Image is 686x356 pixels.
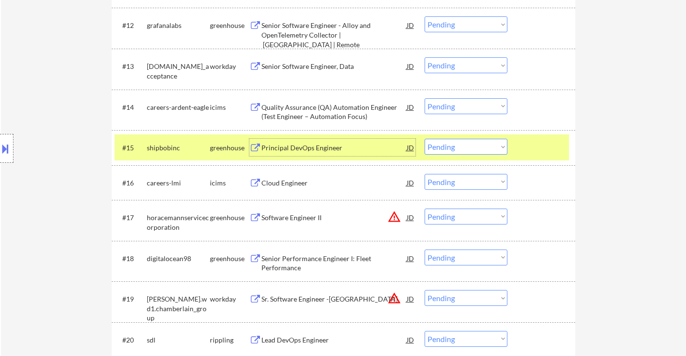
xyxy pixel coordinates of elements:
[406,209,415,226] div: JD
[122,294,139,304] div: #19
[210,21,249,30] div: greenhouse
[210,62,249,71] div: workday
[406,174,415,191] div: JD
[406,98,415,116] div: JD
[388,291,401,305] button: warning_amber
[210,254,249,264] div: greenhouse
[406,290,415,307] div: JD
[261,254,407,273] div: Senior Performance Engineer I: Fleet Performance
[261,294,407,304] div: Sr. Software Engineer -[GEOGRAPHIC_DATA]
[406,16,415,34] div: JD
[147,335,210,345] div: sdl
[210,178,249,188] div: icims
[147,21,210,30] div: grafanalabs
[147,62,210,80] div: [DOMAIN_NAME]_acceptance
[406,250,415,267] div: JD
[210,213,249,223] div: greenhouse
[406,139,415,156] div: JD
[261,21,407,49] div: Senior Software Engineer - Alloy and OpenTelemetry Collector | [GEOGRAPHIC_DATA] | Remote
[122,21,139,30] div: #12
[147,294,210,323] div: [PERSON_NAME].wd1.chamberlain_group
[147,254,210,264] div: digitalocean98
[261,143,407,153] div: Principal DevOps Engineer
[210,294,249,304] div: workday
[147,103,210,112] div: careers-ardent-eagle
[406,331,415,348] div: JD
[406,57,415,75] div: JD
[261,335,407,345] div: Lead DevOps Engineer
[210,103,249,112] div: icims
[261,103,407,121] div: Quality Assurance (QA) Automation Engineer (Test Engineer – Automation Focus)
[147,178,210,188] div: careers-lmi
[261,62,407,71] div: Senior Software Engineer, Data
[261,213,407,223] div: Software Engineer II
[261,178,407,188] div: Cloud Engineer
[122,254,139,264] div: #18
[388,210,401,224] button: warning_amber
[147,143,210,153] div: shipbobinc
[210,143,249,153] div: greenhouse
[122,335,139,345] div: #20
[210,335,249,345] div: rippling
[147,213,210,232] div: horacemannservicecorporation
